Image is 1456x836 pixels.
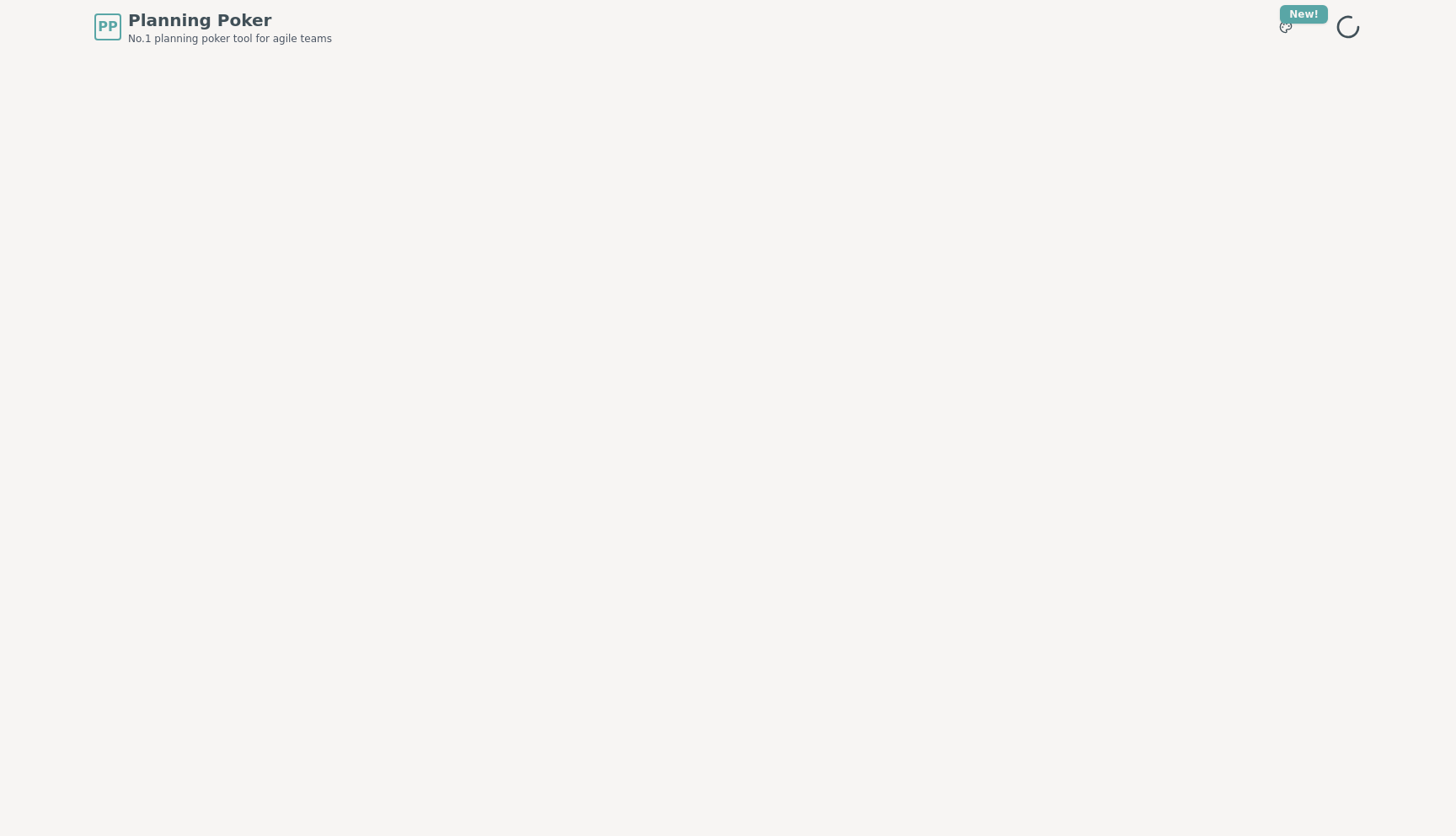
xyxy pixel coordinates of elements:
span: No.1 planning poker tool for agile teams [128,32,332,46]
button: New! [1271,12,1301,42]
div: New! [1280,5,1328,24]
a: PPPlanning PokerNo.1 planning poker tool for agile teams [94,8,332,46]
span: Planning Poker [128,8,332,32]
span: PP [98,17,117,37]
